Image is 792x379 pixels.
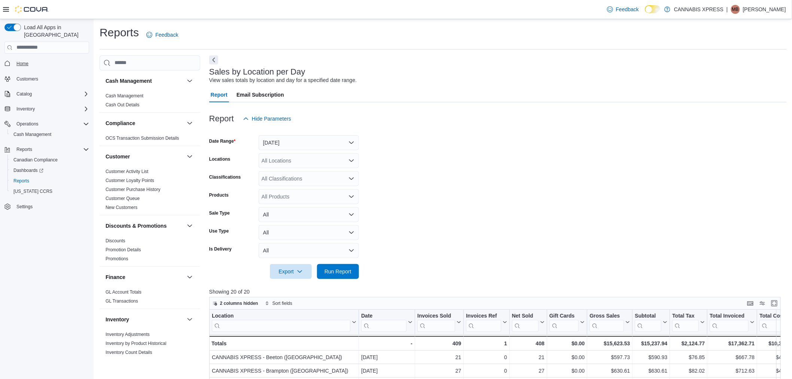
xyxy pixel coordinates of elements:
[672,366,705,375] div: $82.02
[746,299,755,308] button: Keyboard shortcuts
[325,268,351,275] span: Run Report
[590,366,630,375] div: $630.61
[1,89,92,99] button: Catalog
[106,331,150,337] span: Inventory Adjustments
[635,339,667,348] div: $15,237.94
[274,264,307,279] span: Export
[262,299,295,308] button: Sort fields
[106,102,140,108] span: Cash Out Details
[106,169,149,174] a: Customer Activity List
[13,75,41,84] a: Customers
[106,93,143,99] span: Cash Management
[13,104,38,113] button: Inventory
[590,312,630,331] button: Gross Sales
[731,5,740,14] div: Maggie Baillargeon
[348,176,354,182] button: Open list of options
[155,31,178,39] span: Feedback
[106,119,135,127] h3: Compliance
[743,5,786,14] p: [PERSON_NAME]
[7,155,92,165] button: Canadian Compliance
[604,2,642,17] a: Feedback
[710,339,755,348] div: $17,362.71
[635,353,667,362] div: $590.93
[7,165,92,176] a: Dashboards
[512,312,538,319] div: Net Sold
[106,178,154,184] span: Customer Loyalty Points
[16,61,28,67] span: Home
[13,145,35,154] button: Reports
[106,178,154,183] a: Customer Loyalty Points
[10,166,46,175] a: Dashboards
[616,6,639,13] span: Feedback
[212,312,350,331] div: Location
[100,236,200,266] div: Discounts & Promotions
[549,339,585,348] div: $0.00
[317,264,359,279] button: Run Report
[361,312,406,331] div: Date
[209,246,232,252] label: Is Delivery
[13,157,58,163] span: Canadian Compliance
[13,202,36,211] a: Settings
[417,366,461,375] div: 27
[106,136,179,141] a: OCS Transaction Submission Details
[672,353,705,362] div: $76.85
[7,186,92,197] button: [US_STATE] CCRS
[417,353,461,362] div: 21
[106,169,149,175] span: Customer Activity List
[209,76,357,84] div: View sales totals by location and day for a specified date range.
[361,312,412,331] button: Date
[212,366,356,375] div: CANNABIS XPRESS - Brampton ([GEOGRAPHIC_DATA])
[348,158,354,164] button: Open list of options
[143,27,181,42] a: Feedback
[13,90,35,98] button: Catalog
[106,153,184,160] button: Customer
[674,5,724,14] p: CANNABIS XPRESS
[770,299,779,308] button: Enter fullscreen
[417,312,461,331] button: Invoices Sold
[106,222,184,230] button: Discounts & Promotions
[15,6,49,13] img: Cova
[209,67,305,76] h3: Sales by Location per Day
[209,288,787,295] p: Showing 20 of 20
[16,106,35,112] span: Inventory
[13,178,29,184] span: Reports
[7,129,92,140] button: Cash Management
[106,238,125,243] a: Discounts
[1,104,92,114] button: Inventory
[13,119,89,128] span: Operations
[13,145,89,154] span: Reports
[100,288,200,309] div: Finance
[10,155,89,164] span: Canadian Compliance
[259,225,359,240] button: All
[16,121,39,127] span: Operations
[361,366,412,375] div: [DATE]
[13,119,42,128] button: Operations
[212,312,356,331] button: Location
[106,289,141,295] a: GL Account Totals
[209,210,230,216] label: Sale Type
[185,273,194,282] button: Finance
[361,353,412,362] div: [DATE]
[710,366,755,375] div: $712.63
[100,91,200,112] div: Cash Management
[106,298,138,304] a: GL Transactions
[512,312,544,331] button: Net Sold
[512,366,545,375] div: 27
[252,115,291,122] span: Hide Parameters
[466,366,507,375] div: 0
[13,59,31,68] a: Home
[209,114,234,123] h3: Report
[466,312,507,331] button: Invoices Ref
[106,256,128,261] a: Promotions
[10,155,61,164] a: Canadian Compliance
[212,353,356,362] div: CANNABIS XPRESS - Beeton ([GEOGRAPHIC_DATA])
[417,339,461,348] div: 409
[710,312,755,331] button: Total Invoiced
[512,339,544,348] div: 408
[210,299,261,308] button: 2 columns hidden
[106,102,140,107] a: Cash Out Details
[211,87,228,102] span: Report
[710,312,749,319] div: Total Invoiced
